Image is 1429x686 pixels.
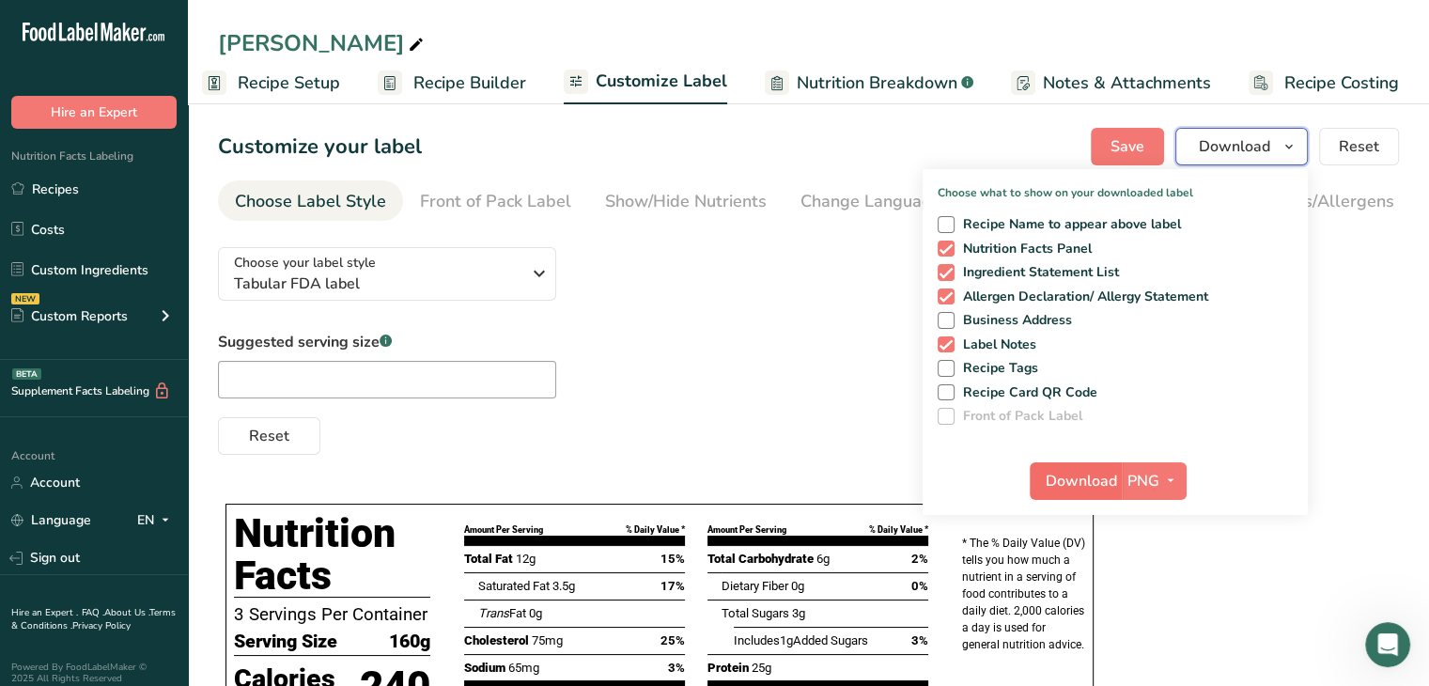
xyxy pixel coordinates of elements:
div: EN [137,509,177,532]
span: Total Sugars [722,606,789,620]
a: Language [11,504,91,537]
span: Fat [477,606,525,620]
span: Total Carbohydrate [707,552,814,566]
div: Choose Label Style [235,189,386,214]
button: Download [1175,128,1308,165]
button: Download [1030,462,1122,500]
div: Edit Ingredients/Allergens List [1188,189,1427,214]
div: Close [600,8,634,41]
span: PNG [1127,470,1159,492]
p: * The % Daily Value (DV) tells you how much a nutrient in a serving of food contributes to a dail... [962,535,1085,654]
label: Suggested serving size [218,331,556,353]
span: 0g [528,606,541,620]
span: 0% [911,577,928,596]
div: BETA [12,368,41,380]
span: Nutrition Breakdown [797,70,957,96]
a: About Us . [104,606,149,619]
span: 75mg [532,633,563,647]
div: % Daily Value * [626,523,685,537]
span: 65mg [508,661,539,675]
span: Label Notes [955,336,1037,353]
span: 6g [816,552,830,566]
span: Reset [1339,135,1379,158]
span: Recipe Setup [238,70,340,96]
div: Amount Per Serving [464,523,543,537]
span: Cholesterol [464,633,529,647]
span: 1g [780,633,793,647]
span: Saturated Fat [477,579,549,593]
span: Total Fat [464,552,513,566]
span: 160g [389,628,430,656]
span: Allergen Declaration/ Allergy Statement [955,288,1209,305]
a: Terms & Conditions . [11,606,176,632]
span: Download [1046,470,1117,492]
p: Choose what to show on your downloaded label [923,169,1308,201]
span: Reset [249,425,289,447]
a: Recipe Costing [1249,62,1399,104]
div: Front of Pack Label [420,189,571,214]
span: Sodium [464,661,505,675]
div: [PERSON_NAME] [218,26,427,60]
i: Trans [477,606,508,620]
span: Serving Size [234,628,337,656]
span: Includes Added Sugars [734,633,868,647]
a: Customize Label [564,60,727,105]
span: 12g [516,552,536,566]
p: 3 Servings Per Container [234,601,430,628]
span: Choose your label style [234,253,376,273]
h1: Customize your label [218,132,422,163]
div: Show/Hide Nutrients [605,189,767,214]
span: Download [1199,135,1270,158]
a: Recipe Setup [202,62,340,104]
span: 17% [660,577,685,596]
a: Notes & Attachments [1011,62,1211,104]
span: Tabular FDA label [234,273,520,295]
span: 3g [792,606,805,620]
a: FAQ . [82,606,104,619]
button: Reset [1319,128,1399,165]
button: Hire an Expert [11,96,177,129]
span: Customize Label [596,69,727,94]
div: Change Language [800,189,941,214]
span: Recipe Tags [955,360,1039,377]
div: % Daily Value * [869,523,928,537]
span: Recipe Costing [1284,70,1399,96]
span: 25g [752,661,771,675]
h1: Nutrition Facts [234,512,430,598]
span: Recipe Name to appear above label [955,216,1182,233]
button: go back [12,8,48,43]
iframe: Intercom live chat [1365,622,1410,667]
span: Recipe Card QR Code [955,384,1098,401]
span: 25% [660,631,685,650]
a: Privacy Policy [72,619,131,632]
span: Notes & Attachments [1043,70,1211,96]
span: 3% [668,659,685,678]
div: NEW [11,293,39,304]
button: Choose your label style Tabular FDA label [218,247,556,301]
span: 15% [660,550,685,569]
span: 3.5g [551,579,574,593]
button: PNG [1122,462,1187,500]
div: Amount Per Serving [707,523,786,537]
span: Ingredient Statement List [955,264,1120,281]
a: Nutrition Breakdown [765,62,973,104]
button: Reset [218,417,320,455]
span: 3% [911,631,928,650]
div: Powered By FoodLabelMaker © 2025 All Rights Reserved [11,662,177,684]
span: Business Address [955,312,1073,329]
a: Hire an Expert . [11,606,78,619]
span: Save [1111,135,1144,158]
div: Custom Reports [11,306,128,326]
button: Collapse window [565,8,600,43]
span: 0g [791,579,804,593]
span: Dietary Fiber [722,579,788,593]
a: Recipe Builder [378,62,526,104]
span: Front of Pack Label [955,408,1083,425]
span: Nutrition Facts Panel [955,241,1093,257]
span: Protein [707,661,749,675]
button: Save [1091,128,1164,165]
span: 2% [911,550,928,569]
span: Recipe Builder [413,70,526,96]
